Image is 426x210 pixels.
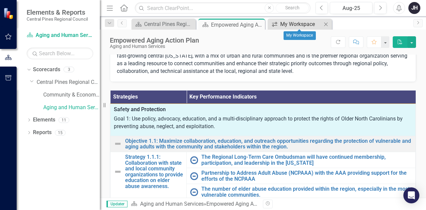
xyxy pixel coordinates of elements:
img: ClearPoint Strategy [3,7,15,19]
button: JH [408,2,420,14]
div: My Workspace [280,20,322,28]
div: 11 [59,117,69,123]
input: Search Below... [27,48,93,59]
td: Double-Click to Edit Right Click for Context Menu [110,136,416,152]
a: Reports [33,129,52,136]
img: No Information [190,172,198,180]
a: Aging and Human Services [27,32,93,39]
td: Double-Click to Edit Right Click for Context Menu [187,184,416,200]
p: Central Pines Regional Council (CPRC) and the Area Agency on Aging are located within seven count... [117,43,409,75]
div: Empowered Aging Action Plan [206,201,277,207]
div: Aug-25 [332,4,370,12]
a: Community & Economic Development [43,91,100,99]
button: Search [276,3,309,13]
div: » [131,200,258,208]
a: The number of elder abuse education provided within the region, especially in the most vulnerable... [201,186,412,198]
a: Aging and Human Services [43,104,100,111]
a: Central Pines Regional Council Strategic Plan [37,79,100,86]
small: Central Pines Regional Council [27,16,88,22]
div: My Workspace [284,31,316,40]
div: Central Pines Regional Council [DATE]-[DATE] Strategic Business Plan Summary [144,20,194,28]
a: Aging and Human Services [140,201,204,207]
td: Double-Click to Edit Right Click for Context Menu [187,152,416,168]
span: Updater [106,201,127,207]
a: Partnership to Address Adult Abuse (NCPAAA) with the AAA providing support for the efforts of the... [201,170,412,182]
span: Search [285,5,300,10]
input: Search ClearPoint... [135,2,311,14]
td: Double-Click to Edit Right Click for Context Menu [187,168,416,184]
a: Strategy 1.1.1: Collaboration with state and local community organizations to provide education o... [125,154,183,189]
div: Open Intercom Messenger [403,187,419,203]
img: Not Defined [114,140,122,148]
span: Safety and Protection [114,106,412,113]
a: Objective 1.1: Maximize collaboration, education, and outreach opportunities regarding the protec... [125,138,412,150]
div: Empowered Aging Action Plan [211,21,263,29]
div: 15 [55,130,66,135]
a: My Workspace [269,20,322,28]
img: No Information [190,188,198,196]
a: Central Pines Regional Council [DATE]-[DATE] Strategic Business Plan Summary [133,20,194,28]
a: Scorecards [33,66,60,74]
img: No Information [190,156,198,164]
div: Aging and Human Services [110,44,199,49]
img: Not Defined [114,168,122,176]
span: Elements & Reports [27,8,88,16]
p: Goal 1: Use policy, advocacy, education, and a multi-disciplinary approach to protect the rights ... [114,115,412,130]
button: Aug-25 [330,2,372,14]
div: 3 [64,67,74,73]
a: The Regional Long-Term Care Ombudsman will have continued membership, participation, and leadersh... [201,154,412,166]
div: Empowered Aging Action Plan [110,37,199,44]
a: Elements [33,116,55,124]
